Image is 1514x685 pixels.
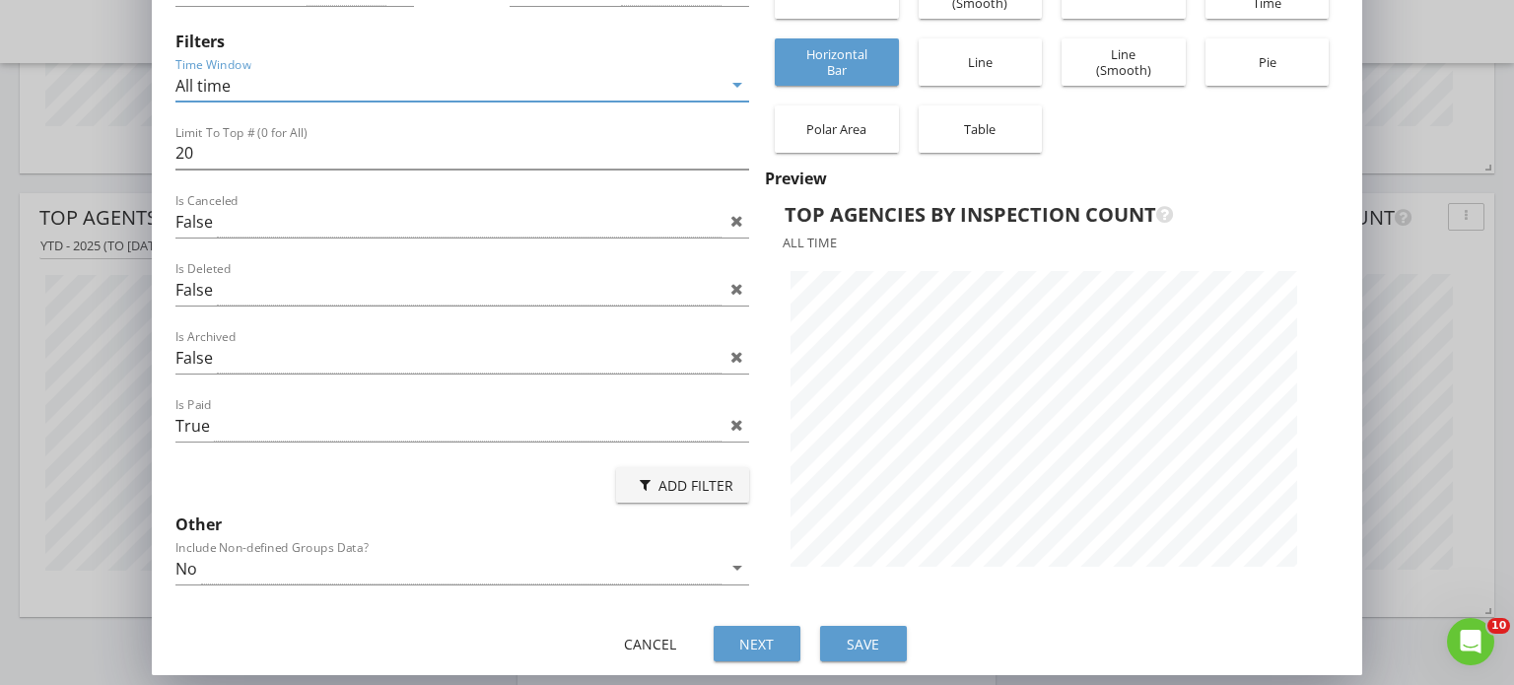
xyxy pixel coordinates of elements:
[729,634,785,654] div: Next
[785,200,1284,230] div: Top Agencies by Inspection Count
[175,281,213,299] div: False
[175,513,749,536] div: Other
[632,475,733,496] div: Add Filter
[175,137,749,170] input: Limit To Top # (0 for All)
[785,105,889,153] div: Polar Area
[607,626,694,661] button: Cancel
[175,30,749,53] div: Filters
[175,213,213,231] div: False
[725,73,749,97] i: arrow_drop_down
[725,556,749,580] i: arrow_drop_down
[175,417,210,435] div: True
[623,634,678,654] div: Cancel
[765,167,1339,190] div: Preview
[714,626,800,661] button: Next
[929,38,1033,86] div: Line
[175,77,231,95] div: All time
[785,31,889,94] div: Horizontal Bar
[175,349,213,367] div: False
[1071,31,1176,94] div: Line (Smooth)
[1447,618,1494,665] iframe: Intercom live chat
[836,634,891,654] div: Save
[175,560,197,578] div: No
[820,626,907,661] button: Save
[929,105,1033,153] div: Table
[1215,38,1320,86] div: Pie
[1487,618,1510,634] span: 10
[616,467,749,503] button: Add Filter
